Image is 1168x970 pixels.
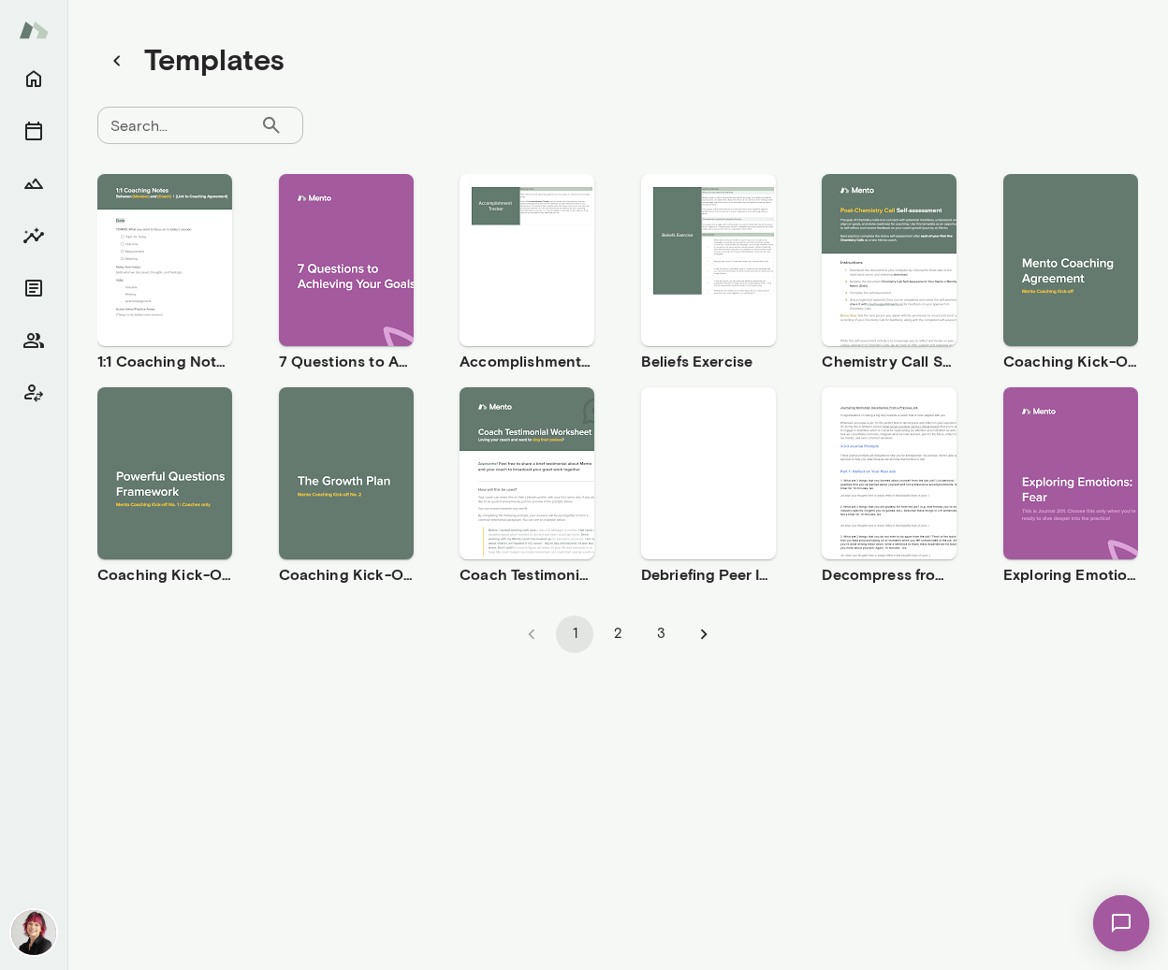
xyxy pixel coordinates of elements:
[15,217,52,254] button: Insights
[15,322,52,359] button: Members
[641,350,776,372] h6: Beliefs Exercise
[599,615,636,653] button: Go to page 2
[822,350,956,372] h6: Chemistry Call Self-Assessment [Coaches only]
[15,374,52,412] button: Client app
[685,615,723,653] button: Go to next page
[279,350,414,372] h6: 7 Questions to Achieving Your Goals
[15,112,52,150] button: Sessions
[279,563,414,586] h6: Coaching Kick-Off No. 2 | The Growth Plan
[641,563,776,586] h6: Debriefing Peer Insights (360 feedback) Guide
[460,350,594,372] h6: Accomplishment Tracker
[11,910,56,955] img: Leigh Allen-Arredondo
[97,601,1138,653] div: pagination
[1003,563,1138,586] h6: Exploring Emotions: Fear
[642,615,679,653] button: Go to page 3
[15,60,52,97] button: Home
[556,615,593,653] button: page 1
[510,615,725,653] nav: pagination navigation
[144,41,285,80] h4: Templates
[97,563,232,586] h6: Coaching Kick-Off No. 1 | Powerful Questions [Coaches Only]
[15,165,52,202] button: Growth Plan
[97,350,232,372] h6: 1:1 Coaching Notes
[822,563,956,586] h6: Decompress from a Job
[15,269,52,307] button: Documents
[1003,350,1138,372] h6: Coaching Kick-Off | Coaching Agreement
[460,563,594,586] h6: Coach Testimonial Worksheet
[19,12,49,48] img: Mento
